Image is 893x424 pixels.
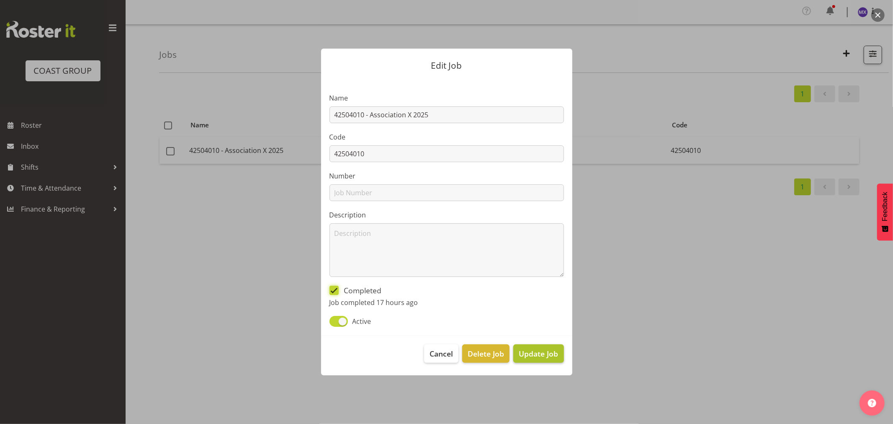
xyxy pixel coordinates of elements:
label: Name [329,93,564,103]
span: Feedback [881,192,889,221]
input: Job Name [329,106,564,123]
span: Active [348,316,371,326]
span: Cancel [430,348,453,359]
label: Number [329,171,564,181]
button: Cancel [424,344,458,363]
label: Description [329,210,564,220]
span: Update Job [519,348,558,359]
span: Delete Job [468,348,504,359]
label: Code [329,132,564,142]
button: Feedback - Show survey [877,184,893,240]
button: Update Job [513,344,564,363]
input: Job Code [329,145,564,162]
input: Job Number [329,184,564,201]
img: help-xxl-2.png [868,399,876,407]
span: Completed [339,286,381,295]
p: Edit Job [329,61,564,70]
button: Delete Job [462,344,510,363]
p: Job completed 17 hours ago [329,297,564,308]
